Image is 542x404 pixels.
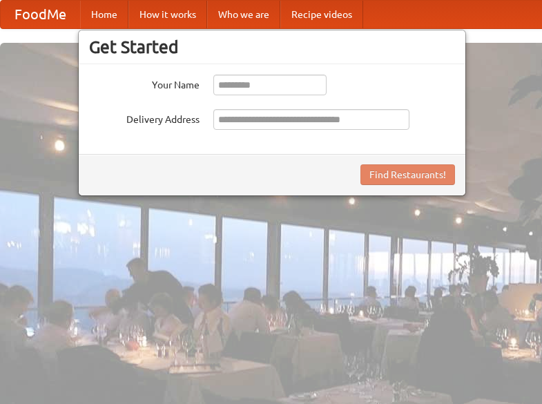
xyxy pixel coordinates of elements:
[80,1,128,28] a: Home
[207,1,280,28] a: Who we are
[89,75,200,92] label: Your Name
[89,37,455,57] h3: Get Started
[280,1,363,28] a: Recipe videos
[1,1,80,28] a: FoodMe
[89,109,200,126] label: Delivery Address
[360,164,455,185] button: Find Restaurants!
[128,1,207,28] a: How it works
